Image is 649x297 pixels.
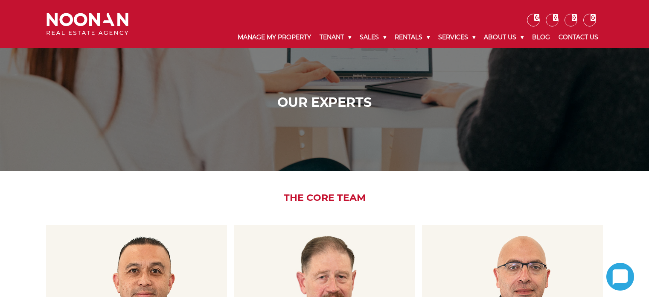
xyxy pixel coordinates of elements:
a: Blog [528,26,554,48]
a: Sales [355,26,390,48]
a: Tenant [315,26,355,48]
a: About Us [480,26,528,48]
a: Manage My Property [233,26,315,48]
a: Rentals [390,26,434,48]
a: Contact Us [554,26,602,48]
img: Noonan Real Estate Agency [47,13,128,35]
a: Services [434,26,480,48]
h1: Our Experts [49,95,600,110]
h2: The Core Team [40,192,609,203]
